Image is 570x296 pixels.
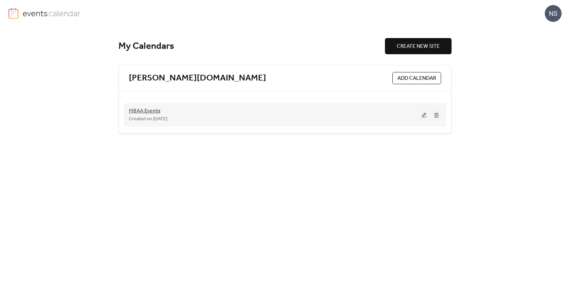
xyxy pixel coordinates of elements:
img: logo [8,8,19,19]
button: ADD CALENDAR [392,72,441,84]
div: My Calendars [118,40,385,52]
img: logo-type [23,8,81,18]
span: Created on [DATE] [129,115,167,123]
div: NS [545,5,562,22]
span: CREATE NEW SITE [397,42,440,51]
span: ADD CALENDAR [397,74,436,83]
a: MBAA Events [129,109,161,113]
button: CREATE NEW SITE [385,38,452,54]
a: [PERSON_NAME][DOMAIN_NAME] [129,73,266,84]
span: MBAA Events [129,107,161,115]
